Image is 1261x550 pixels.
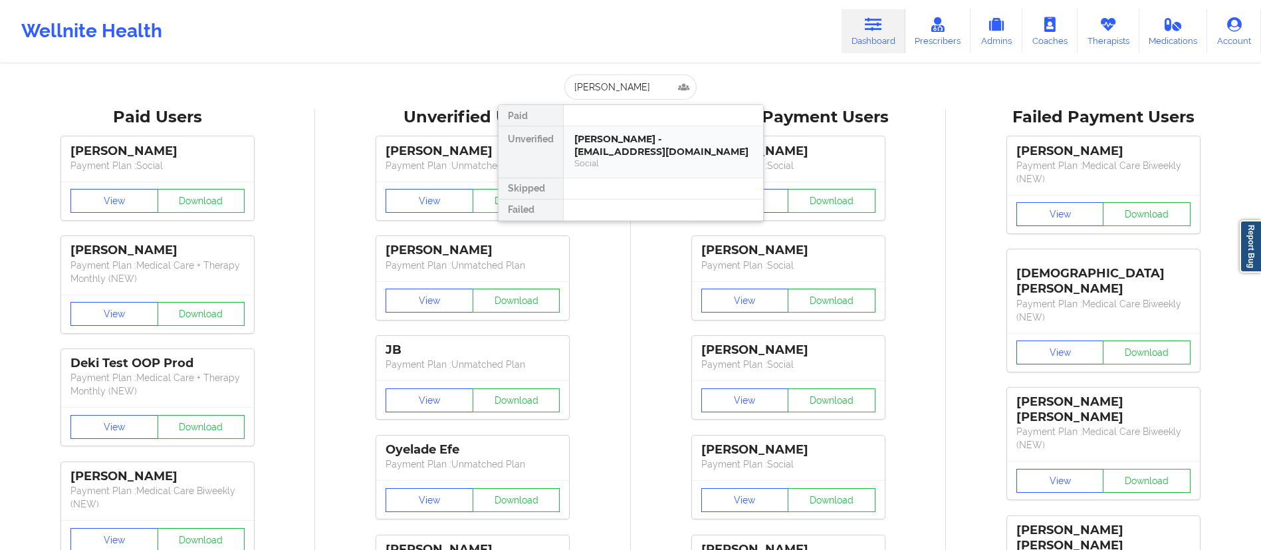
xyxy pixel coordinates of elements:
p: Payment Plan : Social [701,458,875,471]
a: Medications [1139,9,1208,53]
button: Download [473,289,560,313]
div: [PERSON_NAME] [701,243,875,258]
button: Download [158,189,245,213]
div: Failed Payment Users [955,107,1252,128]
p: Payment Plan : Social [701,358,875,371]
div: [PERSON_NAME] - [EMAIL_ADDRESS][DOMAIN_NAME] [574,133,752,158]
button: Download [473,189,560,213]
div: [PERSON_NAME] [701,442,875,458]
p: Payment Plan : Unmatched Plan [386,159,560,172]
div: Unverified [499,126,563,178]
button: View [1016,341,1104,364]
div: Social [574,158,752,169]
p: Payment Plan : Social [70,159,245,172]
button: View [701,289,789,313]
div: Paid [499,105,563,126]
button: View [70,189,158,213]
div: [DEMOGRAPHIC_DATA][PERSON_NAME] [1016,256,1191,297]
button: View [386,289,473,313]
button: View [70,415,158,439]
button: Download [788,388,875,412]
div: Deki Test OOP Prod [70,356,245,371]
div: Paid Users [9,107,306,128]
button: View [386,189,473,213]
div: JB [386,343,560,358]
p: Payment Plan : Medical Care + Therapy Monthly (NEW) [70,259,245,285]
p: Payment Plan : Unmatched Plan [386,458,560,471]
div: [PERSON_NAME] [701,144,875,159]
button: Download [473,388,560,412]
p: Payment Plan : Medical Care Biweekly (NEW) [1016,297,1191,324]
div: [PERSON_NAME] [386,243,560,258]
a: Prescribers [905,9,971,53]
div: [PERSON_NAME] [386,144,560,159]
button: Download [1103,202,1191,226]
p: Payment Plan : Medical Care + Therapy Monthly (NEW) [70,371,245,398]
button: View [70,302,158,326]
button: View [1016,202,1104,226]
div: [PERSON_NAME] [70,144,245,159]
div: [PERSON_NAME] [PERSON_NAME] [1016,394,1191,425]
p: Payment Plan : Social [701,259,875,272]
a: Coaches [1022,9,1078,53]
button: View [701,388,789,412]
div: [PERSON_NAME] [70,469,245,484]
button: Download [158,302,245,326]
a: Therapists [1078,9,1139,53]
button: View [386,488,473,512]
a: Account [1207,9,1261,53]
p: Payment Plan : Social [701,159,875,172]
button: Download [788,488,875,512]
a: Dashboard [842,9,905,53]
a: Admins [971,9,1022,53]
button: View [386,388,473,412]
button: Download [1103,341,1191,364]
div: Skipped Payment Users [640,107,937,128]
div: [PERSON_NAME] [701,343,875,358]
div: Failed [499,200,563,221]
p: Payment Plan : Unmatched Plan [386,358,560,371]
button: Download [788,289,875,313]
button: Download [1103,469,1191,493]
div: Unverified Users [324,107,621,128]
button: Download [158,415,245,439]
div: Skipped [499,178,563,200]
button: Download [788,189,875,213]
button: Download [473,488,560,512]
button: View [701,488,789,512]
a: Report Bug [1240,220,1261,273]
div: Oyelade Efe [386,442,560,458]
div: [PERSON_NAME] [70,243,245,258]
p: Payment Plan : Medical Care Biweekly (NEW) [70,484,245,511]
div: [PERSON_NAME] [1016,144,1191,159]
button: View [1016,469,1104,493]
p: Payment Plan : Medical Care Biweekly (NEW) [1016,425,1191,452]
p: Payment Plan : Unmatched Plan [386,259,560,272]
p: Payment Plan : Medical Care Biweekly (NEW) [1016,159,1191,186]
